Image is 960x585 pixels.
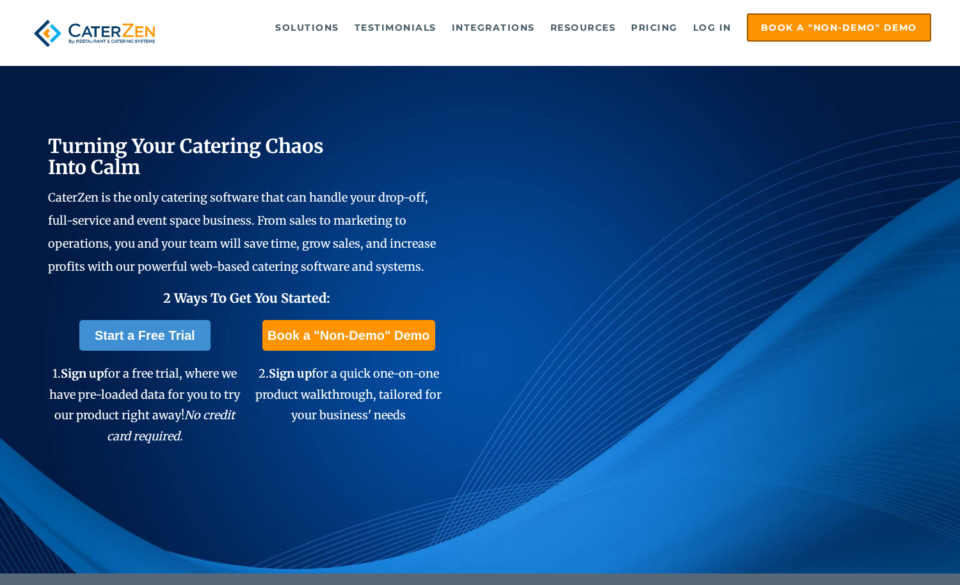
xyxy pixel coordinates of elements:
[79,320,211,351] a: Start a Free Trial
[48,190,436,274] span: CaterZen is the only catering software that can handle your drop-off, full-service and event spac...
[544,15,623,40] a: Resources
[49,366,240,443] span: 1. for a free trial, where we have pre-loaded data for you to try our product right away!
[48,134,324,179] span: Turning Your Catering Chaos Into Calm
[107,408,236,443] em: No credit card required.
[445,15,541,40] a: Integrations
[348,15,443,40] a: Testimonials
[747,13,931,42] a: Book a "Non-Demo" Demo
[163,290,330,306] span: 2 Ways To Get You Started:
[61,366,104,381] span: Sign up
[262,320,435,351] a: Book a "Non-Demo" Demo
[625,15,684,40] a: Pricing
[183,13,931,42] div: Navigation Menu
[255,366,442,422] span: 2. for a quick one-on-one product walkthrough, tailored for your business' needs
[687,15,738,40] a: Log in
[269,366,312,381] span: Sign up
[29,13,160,53] img: caterzen
[269,15,346,40] a: Solutions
